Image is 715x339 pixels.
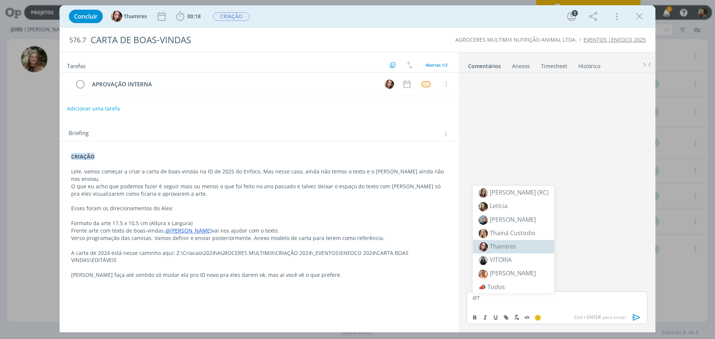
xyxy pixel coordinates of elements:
div: Anexos [512,63,530,70]
button: Concluir [69,10,103,23]
span: Ctrl + ENTER [574,314,603,321]
p: Frente arte com texto de boas-vindas. vai nos ajudar com o texto. [71,227,447,234]
span: Tarefas [67,61,86,70]
span: [PERSON_NAME] [490,215,536,224]
span: [PERSON_NAME] (RC) [490,188,549,196]
span: para enviar [574,314,626,321]
img: 1728397798_5b8125_whatsapp_image_20241008_at_112907.jpeg [479,229,488,238]
button: Adicionar uma tarefa [67,102,120,115]
p: Esses foram os direcionamentos do Alex: [71,205,447,212]
img: 1739816245_d26bd2_sem_ttulo.png [479,256,488,265]
div: APROVAÇÃO INTERNA [89,80,378,89]
button: 🙂 [533,313,543,322]
span: Thamires [124,14,147,19]
button: CRIAÇÃO [213,12,250,21]
span: CRIAÇÃO [213,12,250,21]
span: Thamires [490,242,516,250]
img: 1728580452_44726b_453560262_873562011495961_8188592101671632319_n.jpg [479,242,488,252]
img: T [385,80,394,89]
p: [PERSON_NAME] faça até sentido só mudar ela pro ID novo pra eles darem ok, mas ai você vê o que p... [71,271,447,279]
span: Letícia [490,202,508,210]
span: VITORIA [490,256,512,264]
button: 1 [566,10,578,22]
img: 1728393300_bc21ea_imagem_do_whatsapp_de_20240815_s_133422_2522659d.jpg [479,215,488,225]
span: 🙂 [534,314,541,321]
span: Briefing [69,129,89,138]
img: 1728396203_d58025_foto.jpg [479,188,488,198]
span: Thainá Custodio [490,229,536,237]
strong: CRIAÇÃO [71,153,95,160]
a: Timesheet [541,59,568,70]
button: T [384,79,395,90]
button: TThamires [111,11,147,22]
p: A carta de 2024 está nesse caminho aqui: Z:\Criacao\2024\AGROCERES MULTIMIX\CRIAÇÃO 2024\_EVENTOS... [71,249,447,264]
p: Verso programação das camisas. Vamos definir e enviar posteriormente. Anexo modelo de carta para ... [71,234,447,242]
div: CARTA DE BOAS-VINDAS [88,31,403,49]
li: 📣 Todos [473,281,554,293]
p: Formato da arte 17,5 x 10,5 cm (Altura x Largura) [71,220,447,227]
p: Lele, vamos começar a criar a carta de boas-vindas na ID de 2025 do Enfoco. Mas nesse caso, ainda... [71,168,447,183]
span: 576.7 [69,36,86,44]
div: dialog [60,5,655,332]
span: 00:18 [187,13,201,20]
a: Histórico [578,59,601,70]
div: 1 [572,10,578,16]
img: 1728473670_64dcb8_whatsapp_image_20241009_at_083349.jpeg [479,202,488,211]
p: O que eu acho que podemos fazer é seguir mais ou menos o que foi feito no ano passado e talvez de... [71,183,447,198]
a: EVENTOS |ENFOCO 2025 [584,36,646,43]
img: arrow-down-up.svg [407,62,412,68]
button: 00:18 [174,10,203,22]
a: AGROCERES MULTIMIX NUTRIÇÃO ANIMAL LTDA. [455,36,577,43]
img: 1728501932_697e54_img_2596_1_.jpg [479,269,488,279]
img: T [111,11,122,22]
a: @[PERSON_NAME] [165,227,212,234]
span: Abertas 1/2 [426,62,448,68]
span: [PERSON_NAME] [490,269,536,277]
a: Comentários [468,59,501,70]
p: @T [473,294,642,301]
span: Concluir [74,13,98,19]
